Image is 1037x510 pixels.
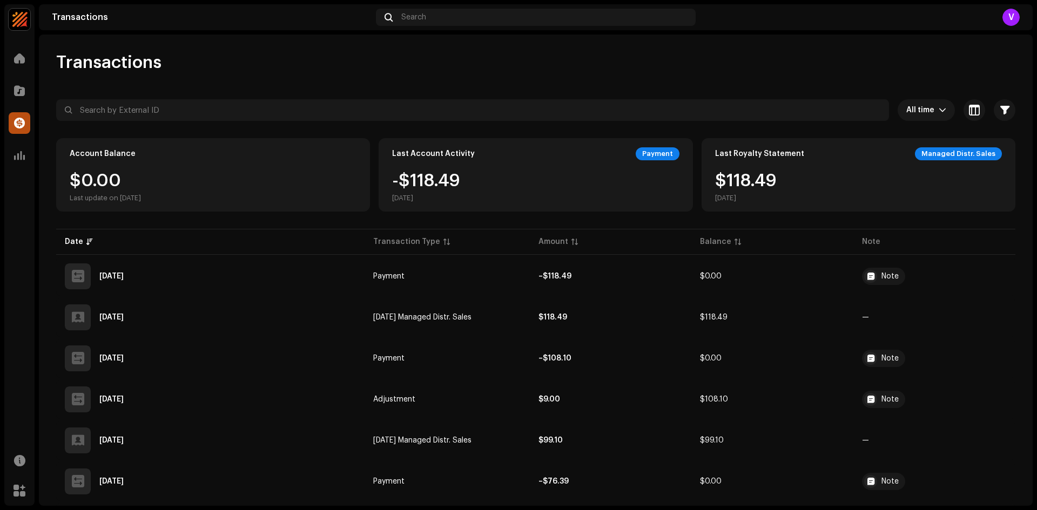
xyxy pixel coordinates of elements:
[538,396,560,403] strong: $9.00
[700,478,722,485] span: $0.00
[862,350,1007,367] span: UPI - 9318.22 INR
[862,473,1007,490] span: UPI - 5747.58 INR
[906,99,939,121] span: All time
[715,194,777,202] div: [DATE]
[99,478,124,485] div: Aug 5, 2025
[881,355,899,362] div: Note
[538,273,571,280] strong: –$118.49
[70,149,136,158] div: Account Balance
[700,236,731,247] div: Balance
[700,273,722,280] span: $0.00
[401,13,426,22] span: Search
[538,437,563,444] strong: $99.10
[65,236,83,247] div: Date
[99,314,124,321] div: Sep 30, 2025
[538,478,569,485] strong: –$76.39
[52,13,372,22] div: Transactions
[538,314,567,321] strong: $118.49
[99,273,124,280] div: Oct 1, 2025
[56,52,161,73] span: Transactions
[939,99,946,121] div: dropdown trigger
[9,9,30,30] img: edf75770-94a4-4c7b-81a4-750147990cad
[636,147,679,160] div: Payment
[70,194,141,202] div: Last update on [DATE]
[392,149,475,158] div: Last Account Activity
[1002,9,1020,26] div: V
[56,99,889,121] input: Search by External ID
[373,273,405,280] span: Payment
[373,437,472,444] span: Sep 2025 Managed Distr. Sales
[862,314,869,321] re-a-table-badge: —
[538,355,571,362] strong: –$108.10
[373,478,405,485] span: Payment
[538,236,568,247] div: Amount
[373,355,405,362] span: Payment
[99,396,124,403] div: Sep 1, 2025
[862,268,1007,285] span: UPI - 10252.93 INR
[700,314,728,321] span: $118.49
[373,396,415,403] span: Adjustment
[99,437,124,444] div: Aug 31, 2025
[881,273,899,280] div: Note
[700,437,724,444] span: $99.10
[373,314,472,321] span: Oct 2025 Managed Distr. Sales
[99,355,124,362] div: Sep 1, 2025
[881,396,899,403] div: Note
[700,355,722,362] span: $0.00
[373,236,440,247] div: Transaction Type
[700,396,728,403] span: $108.10
[915,147,1002,160] div: Managed Distr. Sales
[862,437,869,444] re-a-table-badge: —
[392,194,460,202] div: [DATE]
[862,391,1007,408] span: Adjustment: Pending amount of incorrect last payout
[881,478,899,485] div: Note
[715,149,804,158] div: Last Royalty Statement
